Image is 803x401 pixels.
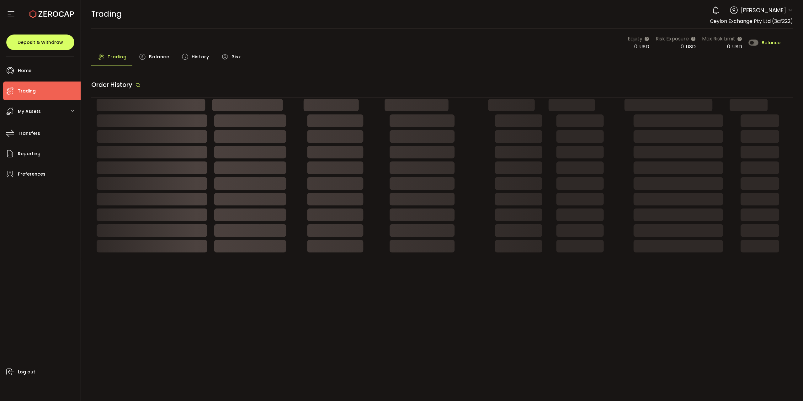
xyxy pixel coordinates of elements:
[634,43,637,50] span: 0
[710,18,793,25] span: Ceylon Exchange Pty Ltd (3cf222)
[18,107,41,116] span: My Assets
[18,170,45,179] span: Preferences
[741,6,786,14] span: [PERSON_NAME]
[231,50,241,63] span: Risk
[18,129,40,138] span: Transfers
[6,34,74,50] button: Deposit & Withdraw
[91,80,132,89] span: Order History
[656,35,689,43] span: Risk Exposure
[639,43,649,50] span: USD
[702,35,735,43] span: Max Risk Limit
[727,43,730,50] span: 0
[681,43,684,50] span: 0
[18,40,63,45] span: Deposit & Withdraw
[686,43,696,50] span: USD
[18,87,36,96] span: Trading
[192,50,209,63] span: History
[149,50,169,63] span: Balance
[91,8,122,19] span: Trading
[108,50,127,63] span: Trading
[18,149,40,158] span: Reporting
[18,367,35,377] span: Log out
[18,66,31,75] span: Home
[628,35,642,43] span: Equity
[732,43,742,50] span: USD
[762,40,780,45] span: Balance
